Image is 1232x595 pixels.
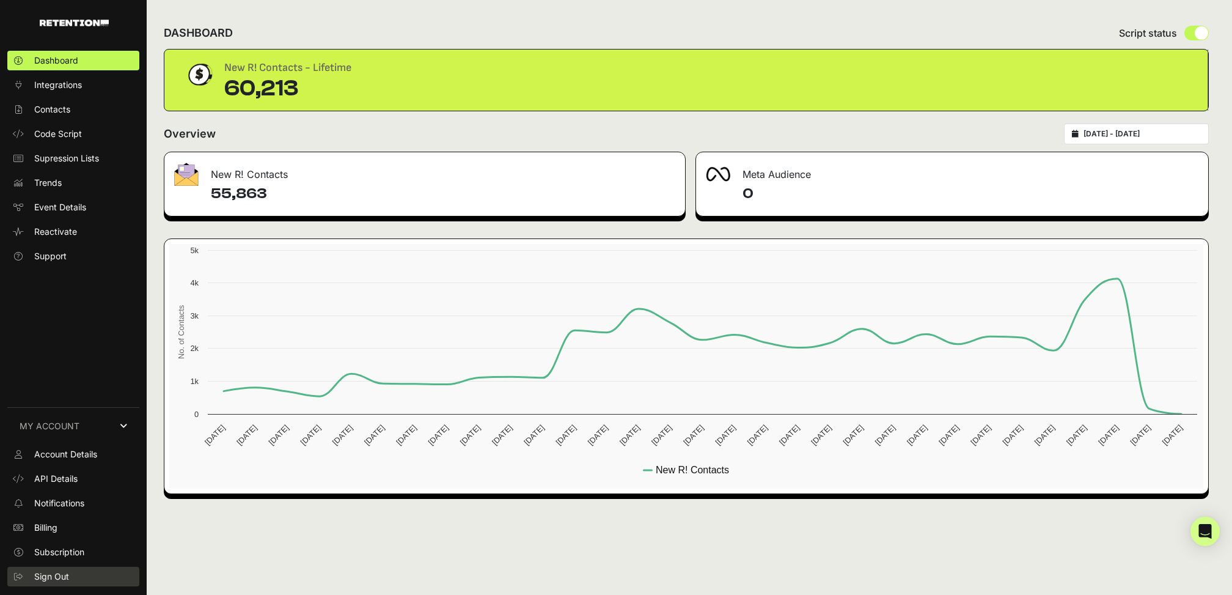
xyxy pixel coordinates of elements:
[650,423,673,447] text: [DATE]
[235,423,258,447] text: [DATE]
[7,222,139,242] a: Reactivate
[7,567,139,586] a: Sign Out
[34,177,62,189] span: Trends
[7,149,139,168] a: Supression Lists
[34,546,84,558] span: Subscription
[224,59,351,76] div: New R! Contacts - Lifetime
[7,518,139,538] a: Billing
[873,423,897,447] text: [DATE]
[696,152,1208,189] div: Meta Audience
[7,542,139,562] a: Subscription
[174,163,199,186] img: fa-envelope-19ae18322b30453b285274b1b8af3d052b27d846a4fbe8435d1a52b978f639a2.png
[394,423,418,447] text: [DATE]
[1190,517,1220,546] div: Open Intercom Messenger
[34,152,99,164] span: Supression Lists
[40,20,109,26] img: Retention.com
[7,246,139,266] a: Support
[937,423,961,447] text: [DATE]
[224,76,351,101] div: 60,213
[1096,423,1120,447] text: [DATE]
[7,100,139,119] a: Contacts
[1033,423,1057,447] text: [DATE]
[7,51,139,70] a: Dashboard
[34,448,97,460] span: Account Details
[1129,423,1153,447] text: [DATE]
[7,75,139,95] a: Integrations
[7,445,139,464] a: Account Details
[164,24,233,42] h2: DASHBOARD
[164,152,685,189] div: New R! Contacts
[7,124,139,144] a: Code Script
[777,423,801,447] text: [DATE]
[34,473,78,485] span: API Details
[746,423,769,447] text: [DATE]
[490,423,514,447] text: [DATE]
[190,278,199,287] text: 4k
[7,493,139,513] a: Notifications
[190,344,199,353] text: 2k
[331,423,354,447] text: [DATE]
[34,497,84,509] span: Notifications
[164,125,216,142] h2: Overview
[618,423,642,447] text: [DATE]
[1119,26,1177,40] span: Script status
[706,167,730,182] img: fa-meta-2f981b61bb99beabf952f7030308934f19ce035c18b003e963880cc3fabeebb7.png
[34,522,57,534] span: Billing
[34,54,78,67] span: Dashboard
[656,465,729,475] text: New R! Contacts
[743,184,1198,204] h4: 0
[34,128,82,140] span: Code Script
[554,423,577,447] text: [DATE]
[427,423,450,447] text: [DATE]
[190,246,199,255] text: 5k
[1065,423,1088,447] text: [DATE]
[522,423,546,447] text: [DATE]
[905,423,929,447] text: [DATE]
[177,305,186,359] text: No. of Contacts
[194,410,199,419] text: 0
[203,423,227,447] text: [DATE]
[586,423,610,447] text: [DATE]
[211,184,675,204] h4: 55,863
[20,420,79,432] span: MY ACCOUNT
[7,173,139,193] a: Trends
[1001,423,1025,447] text: [DATE]
[362,423,386,447] text: [DATE]
[34,79,82,91] span: Integrations
[34,201,86,213] span: Event Details
[809,423,833,447] text: [DATE]
[841,423,865,447] text: [DATE]
[7,407,139,445] a: MY ACCOUNT
[190,311,199,320] text: 3k
[299,423,323,447] text: [DATE]
[266,423,290,447] text: [DATE]
[7,469,139,489] a: API Details
[190,377,199,386] text: 1k
[681,423,705,447] text: [DATE]
[458,423,482,447] text: [DATE]
[969,423,992,447] text: [DATE]
[1160,423,1184,447] text: [DATE]
[7,198,139,217] a: Event Details
[184,59,215,90] img: dollar-coin-05c43ed7efb7bc0c12610022525b4bbbb207c7efeef5aecc26f025e68dcafac9.png
[34,226,77,238] span: Reactivate
[34,250,67,262] span: Support
[714,423,738,447] text: [DATE]
[34,103,70,116] span: Contacts
[34,571,69,583] span: Sign Out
